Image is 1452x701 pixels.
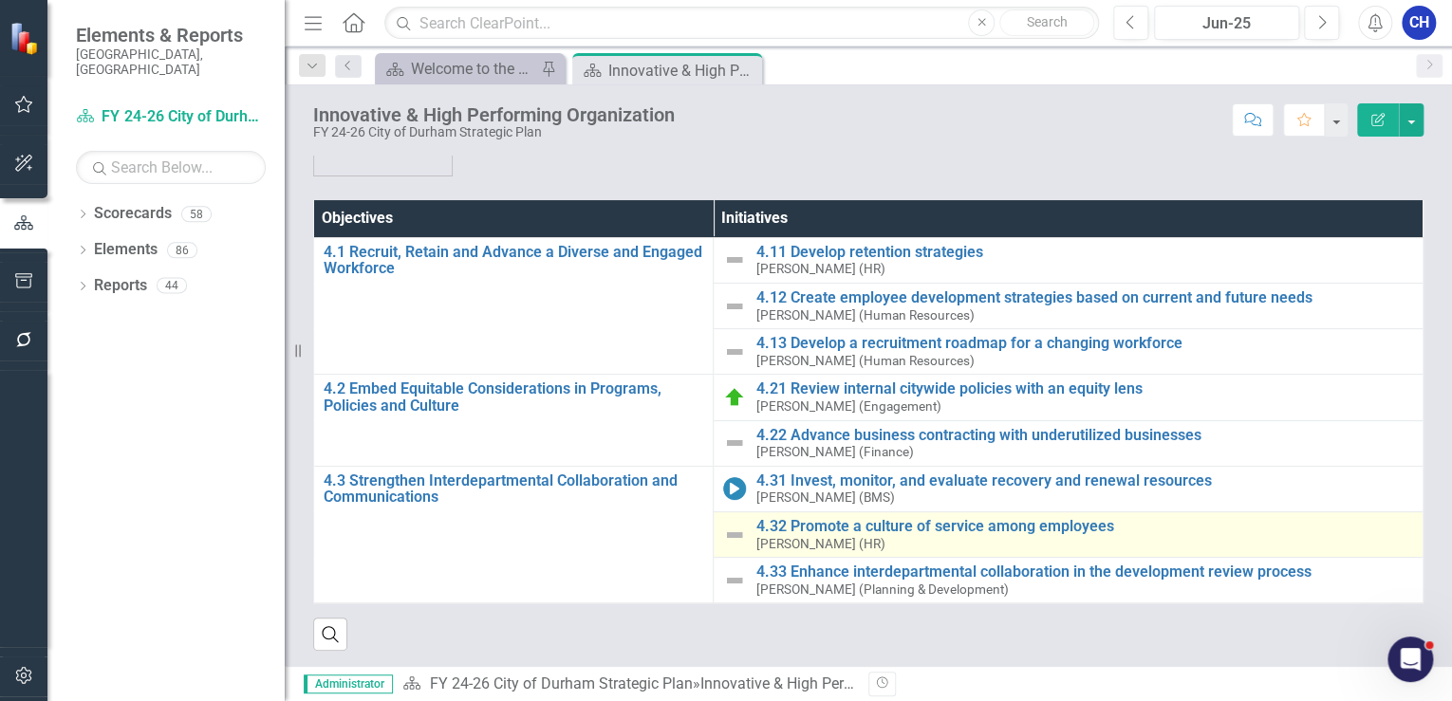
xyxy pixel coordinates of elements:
a: 4.2 Embed Equitable Considerations in Programs, Policies and Culture [324,380,703,414]
div: Innovative & High Performing Organization [608,59,757,83]
small: [GEOGRAPHIC_DATA], [GEOGRAPHIC_DATA] [76,46,266,78]
small: [PERSON_NAME] (Human Resources) [755,354,974,368]
img: Not Defined [723,432,746,454]
span: Elements & Reports [76,24,266,46]
td: Double-Click to Edit Right Click for Context Menu [714,558,1424,603]
a: 4.31 Invest, monitor, and evaluate recovery and renewal resources [755,472,1413,489]
a: Reports [94,275,147,297]
a: Welcome to the FY [DATE]-[DATE] Strategic Plan Landing Page! [380,57,536,81]
a: FY 24-26 City of Durham Strategic Plan [76,106,266,128]
img: Not Defined [723,524,746,546]
img: ClearPoint Strategy [9,22,43,55]
a: 4.21 Review internal citywide policies with an equity lens [755,380,1413,397]
img: On Target [723,386,746,409]
img: Not Defined [723,249,746,271]
iframe: Intercom live chat [1387,636,1433,682]
img: In Progress [723,477,746,500]
div: Innovative & High Performing Organization [699,674,986,692]
div: Jun-25 [1161,12,1293,35]
a: Elements [94,239,158,261]
div: Innovative & High Performing Organization [313,104,675,125]
small: [PERSON_NAME] (Planning & Development) [755,582,1008,597]
td: Double-Click to Edit Right Click for Context Menu [714,420,1424,466]
button: CH [1402,6,1436,40]
a: 4.11 Develop retention strategies [755,244,1413,261]
span: Administrator [304,674,393,693]
img: Not Defined [723,295,746,318]
small: [PERSON_NAME] (Engagement) [755,399,940,414]
div: » [402,673,854,695]
a: Scorecards [94,203,172,225]
small: [PERSON_NAME] (Human Resources) [755,308,974,323]
div: 58 [181,206,212,222]
td: Double-Click to Edit Right Click for Context Menu [714,329,1424,375]
div: 44 [157,278,187,294]
div: 86 [167,242,197,258]
td: Double-Click to Edit Right Click for Context Menu [314,237,714,375]
small: [PERSON_NAME] (BMS) [755,490,894,505]
img: Not Defined [723,569,746,592]
small: [PERSON_NAME] (Finance) [755,445,913,459]
td: Double-Click to Edit Right Click for Context Menu [714,237,1424,283]
input: Search ClearPoint... [384,7,1099,40]
div: Welcome to the FY [DATE]-[DATE] Strategic Plan Landing Page! [411,57,536,81]
td: Double-Click to Edit Right Click for Context Menu [314,375,714,466]
small: [PERSON_NAME] (HR) [755,262,884,276]
a: 4.32 Promote a culture of service among employees [755,518,1413,535]
button: Jun-25 [1154,6,1299,40]
a: 4.3 Strengthen Interdepartmental Collaboration and Communications [324,472,703,506]
span: Search [1027,14,1068,29]
img: Not Defined [723,341,746,363]
a: FY 24-26 City of Durham Strategic Plan [429,674,692,692]
div: FY 24-26 City of Durham Strategic Plan [313,125,675,139]
small: [PERSON_NAME] (HR) [755,537,884,551]
a: 4.13 Develop a recruitment roadmap for a changing workforce [755,335,1413,352]
td: Double-Click to Edit Right Click for Context Menu [714,466,1424,511]
td: Double-Click to Edit Right Click for Context Menu [714,375,1424,420]
td: Double-Click to Edit Right Click for Context Menu [314,466,714,603]
a: 4.33 Enhance interdepartmental collaboration in the development review process [755,563,1413,581]
a: 4.22 Advance business contracting with underutilized businesses [755,427,1413,444]
input: Search Below... [76,151,266,184]
td: Double-Click to Edit Right Click for Context Menu [714,511,1424,557]
td: Double-Click to Edit Right Click for Context Menu [714,284,1424,329]
a: 4.1 Recruit, Retain and Advance a Diverse and Engaged Workforce [324,244,703,277]
button: Search [999,9,1094,36]
a: 4.12 Create employee development strategies based on current and future needs [755,289,1413,306]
